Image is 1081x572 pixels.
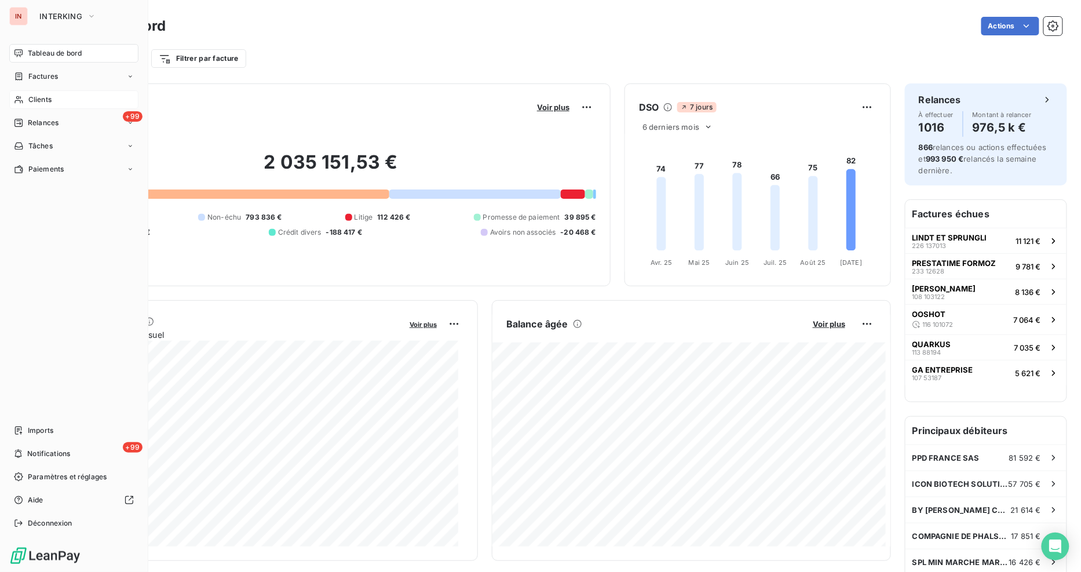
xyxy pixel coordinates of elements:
span: 108 103122 [912,293,945,300]
span: 9 781 € [1016,262,1041,271]
span: Litige [355,212,373,223]
span: PRESTATIME FORMOZ [912,258,996,268]
button: Actions [981,17,1039,35]
span: SPL MIN MARCHE MARSEILLE MEDITERRAN [912,558,1009,567]
span: 233 12628 [912,268,945,275]
button: [PERSON_NAME]108 1031228 136 € [905,279,1067,304]
span: Voir plus [813,319,845,329]
span: 21 614 € [1011,505,1041,515]
tspan: Juil. 25 [764,258,787,267]
span: 16 426 € [1009,558,1041,567]
span: -188 417 € [326,227,363,238]
h6: Relances [919,93,961,107]
tspan: Août 25 [801,258,826,267]
span: INTERKING [39,12,82,21]
span: COMPAGNIE DE PHALSBOURG [912,531,1011,541]
span: QUARKUS [912,340,951,349]
span: 7 064 € [1014,315,1041,325]
span: 113 88194 [912,349,941,356]
span: 7 035 € [1014,343,1041,352]
tspan: Avr. 25 [651,258,672,267]
h4: 976,5 k € [973,118,1032,137]
h2: 2 035 151,53 € [65,151,596,185]
span: relances ou actions effectuées et relancés la semaine dernière. [919,143,1047,175]
span: Non-échu [207,212,241,223]
span: 17 851 € [1011,531,1041,541]
tspan: [DATE] [840,258,862,267]
span: Aide [28,495,43,505]
span: Clients [28,94,52,105]
span: 226 137013 [912,242,947,249]
span: 793 836 € [246,212,282,223]
span: BY [PERSON_NAME] COMPANIES [912,505,1011,515]
span: Avoirs non associés [490,227,556,238]
span: Imports [28,425,53,436]
button: PRESTATIME FORMOZ233 126289 781 € [905,253,1067,279]
span: 107 53187 [912,374,942,381]
span: Crédit divers [278,227,322,238]
span: Paiements [28,164,64,174]
span: Paramètres et réglages [28,472,107,482]
button: Voir plus [534,102,573,112]
span: Tâches [28,141,53,151]
span: [PERSON_NAME] [912,284,976,293]
h6: Balance âgée [506,317,568,331]
span: ICON BIOTECH SOLUTION [912,479,1009,489]
span: Factures [28,71,58,82]
span: 5 621 € [1016,369,1041,378]
button: OOSHOT116 1010727 064 € [905,304,1067,334]
span: Promesse de paiement [483,212,560,223]
span: -20 468 € [561,227,596,238]
span: 7 jours [677,102,716,112]
span: LINDT ET SPRUNGLI [912,233,987,242]
button: GA ENTREPRISE107 531875 621 € [905,360,1067,385]
span: 8 136 € [1016,287,1041,297]
span: +99 [123,442,143,453]
button: QUARKUS113 881947 035 € [905,334,1067,360]
button: Voir plus [809,319,849,329]
span: GA ENTREPRISE [912,365,973,374]
button: LINDT ET SPRUNGLI226 13701311 121 € [905,228,1067,253]
span: 116 101072 [923,321,954,328]
div: IN [9,7,28,25]
span: 81 592 € [1009,453,1041,462]
span: 39 895 € [565,212,596,223]
h4: 1016 [919,118,954,137]
span: Notifications [27,449,70,459]
span: 6 derniers mois [642,122,699,132]
button: Voir plus [406,319,440,329]
span: +99 [123,111,143,122]
span: OOSHOT [912,309,946,319]
h6: Principaux débiteurs [905,417,1067,445]
span: 993 950 € [926,154,963,163]
span: Tableau de bord [28,48,82,59]
span: À effectuer [919,111,954,118]
tspan: Mai 25 [689,258,710,267]
span: 11 121 € [1016,236,1041,246]
img: Logo LeanPay [9,547,81,565]
h6: Factures échues [905,200,1067,228]
span: 112 426 € [378,212,411,223]
span: PPD FRANCE SAS [912,453,980,462]
span: 57 705 € [1009,479,1041,489]
span: Montant à relancer [973,111,1032,118]
button: Filtrer par facture [151,49,246,68]
span: Voir plus [537,103,569,112]
tspan: Juin 25 [725,258,749,267]
a: Aide [9,491,138,509]
span: Voir plus [410,320,437,329]
h6: DSO [639,100,659,114]
span: Relances [28,118,59,128]
span: Déconnexion [28,518,72,529]
span: Chiffre d'affaires mensuel [65,329,401,341]
div: Open Intercom Messenger [1042,533,1069,560]
span: 866 [919,143,933,152]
